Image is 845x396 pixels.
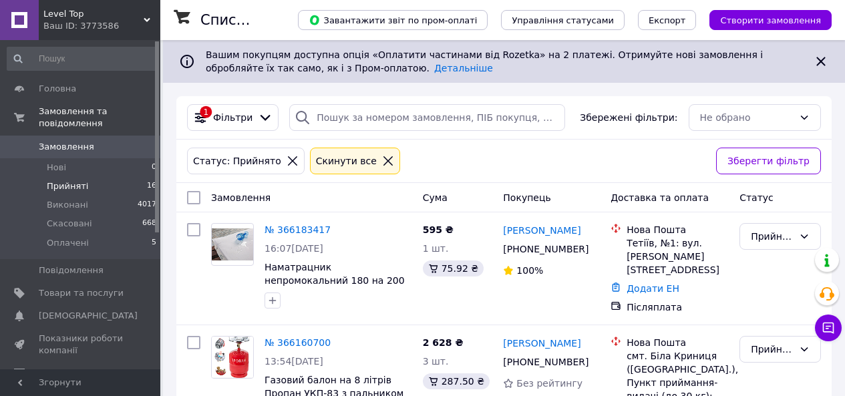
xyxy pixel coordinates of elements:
[627,223,729,236] div: Нова Пошта
[211,192,271,203] span: Замовлення
[627,336,729,349] div: Нова Пошта
[212,337,253,378] img: Фото товару
[39,83,76,95] span: Головна
[423,243,449,254] span: 1 шт.
[190,154,284,168] div: Статус: Прийнято
[265,356,323,367] span: 13:54[DATE]
[47,237,89,249] span: Оплачені
[47,180,88,192] span: Прийняті
[423,373,490,389] div: 287.50 ₴
[627,236,729,276] div: Тетіїв, №1: вул. [PERSON_NAME][STREET_ADDRESS]
[47,162,66,174] span: Нові
[47,218,92,230] span: Скасовані
[39,106,160,130] span: Замовлення та повідомлення
[211,336,254,379] a: Фото товару
[39,141,94,153] span: Замовлення
[142,218,156,230] span: 668
[39,287,124,299] span: Товари та послуги
[152,237,156,249] span: 5
[200,12,336,28] h1: Список замовлень
[265,262,405,326] a: Наматрацник непромокальний 180 на 200 Аквастоп з тканинним бортом та резинкою (180*200) наматрасник
[627,283,679,294] a: Додати ЕН
[751,342,794,357] div: Прийнято
[39,368,73,380] span: Відгуки
[423,192,448,203] span: Cума
[815,315,842,341] button: Чат з покупцем
[512,15,614,25] span: Управління статусами
[211,223,254,266] a: Фото товару
[627,301,729,314] div: Післяплата
[309,14,477,26] span: Завантажити звіт по пром-оплаті
[423,337,464,348] span: 2 628 ₴
[39,264,104,276] span: Повідомлення
[727,154,810,168] span: Зберегти фільтр
[147,180,156,192] span: 16
[213,111,252,124] span: Фільтри
[500,353,589,371] div: [PHONE_NUMBER]
[500,240,589,258] div: [PHONE_NUMBER]
[501,10,625,30] button: Управління статусами
[434,63,493,73] a: Детальніше
[638,10,697,30] button: Експорт
[720,15,821,25] span: Створити замовлення
[709,10,832,30] button: Створити замовлення
[298,10,488,30] button: Завантажити звіт по пром-оплаті
[265,243,323,254] span: 16:07[DATE]
[265,337,331,348] a: № 366160700
[313,154,379,168] div: Cкинути все
[138,199,156,211] span: 4017
[39,310,138,322] span: [DEMOGRAPHIC_DATA]
[152,162,156,174] span: 0
[503,224,580,237] a: [PERSON_NAME]
[751,229,794,244] div: Прийнято
[503,192,550,203] span: Покупець
[7,47,158,71] input: Пошук
[423,224,454,235] span: 595 ₴
[423,260,484,276] div: 75.92 ₴
[649,15,686,25] span: Експорт
[43,8,144,20] span: Level Top
[265,224,331,235] a: № 366183417
[516,378,582,389] span: Без рейтингу
[423,356,449,367] span: 3 шт.
[289,104,565,131] input: Пошук за номером замовлення, ПІБ покупця, номером телефону, Email, номером накладної
[43,20,160,32] div: Ваш ID: 3773586
[47,199,88,211] span: Виконані
[39,333,124,357] span: Показники роботи компанії
[611,192,709,203] span: Доставка та оплата
[212,228,253,261] img: Фото товару
[716,148,821,174] button: Зберегти фільтр
[206,49,763,73] span: Вашим покупцям доступна опція «Оплатити частинами від Rozetka» на 2 платежі. Отримуйте нові замов...
[503,337,580,350] a: [PERSON_NAME]
[516,265,543,276] span: 100%
[696,14,832,25] a: Створити замовлення
[700,110,794,125] div: Не обрано
[580,111,677,124] span: Збережені фільтри:
[739,192,774,203] span: Статус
